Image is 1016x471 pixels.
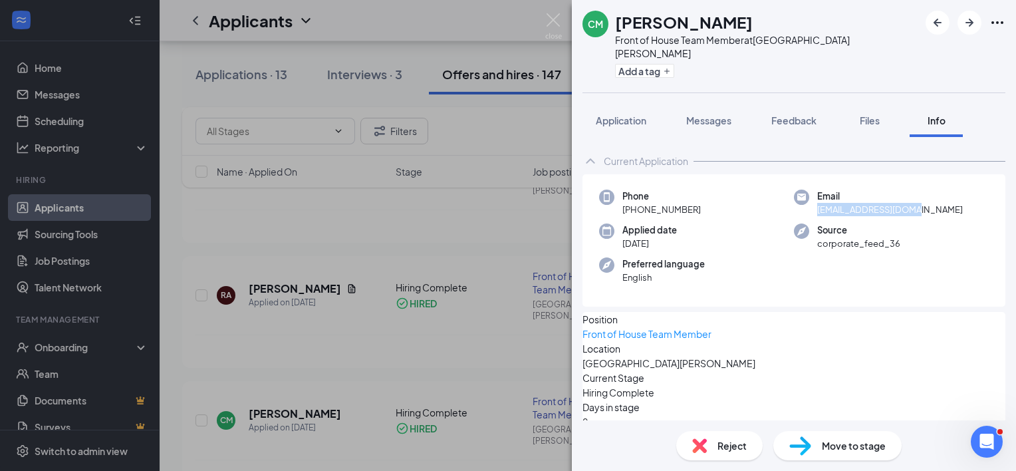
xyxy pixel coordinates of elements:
span: Days in stage [582,400,640,414]
svg: ChevronUp [582,153,598,169]
span: Location [582,341,620,356]
span: Position [582,312,618,327]
span: [PHONE_NUMBER] [622,203,701,216]
svg: Ellipses [989,15,1005,31]
div: Current Application [604,154,688,168]
span: English [622,271,705,284]
span: 0 [582,414,588,429]
span: Email [817,190,963,203]
svg: ArrowRight [961,15,977,31]
div: CM [588,17,603,31]
a: Front of House Team Member [582,328,711,340]
span: Files [860,114,880,126]
span: Source [817,224,900,237]
span: Applied date [622,224,677,237]
svg: ArrowLeftNew [930,15,946,31]
span: Hiring Complete [582,385,654,400]
span: Preferred language [622,257,705,271]
svg: Plus [663,67,671,75]
span: Feedback [771,114,817,126]
iframe: Intercom live chat [971,426,1003,458]
span: [EMAIL_ADDRESS][DOMAIN_NAME] [817,203,963,216]
span: Application [596,114,646,126]
h1: [PERSON_NAME] [615,11,753,33]
span: Messages [686,114,731,126]
span: Move to stage [822,438,886,453]
button: PlusAdd a tag [615,64,674,78]
span: Reject [717,438,747,453]
span: Phone [622,190,701,203]
span: [GEOGRAPHIC_DATA][PERSON_NAME] [582,356,755,371]
span: corporate_feed_36 [817,237,900,250]
span: Current Stage [582,371,644,385]
span: Info [928,114,946,126]
div: Front of House Team Member at [GEOGRAPHIC_DATA][PERSON_NAME] [615,33,919,60]
span: [DATE] [622,237,677,250]
button: ArrowLeftNew [926,11,950,35]
button: ArrowRight [957,11,981,35]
